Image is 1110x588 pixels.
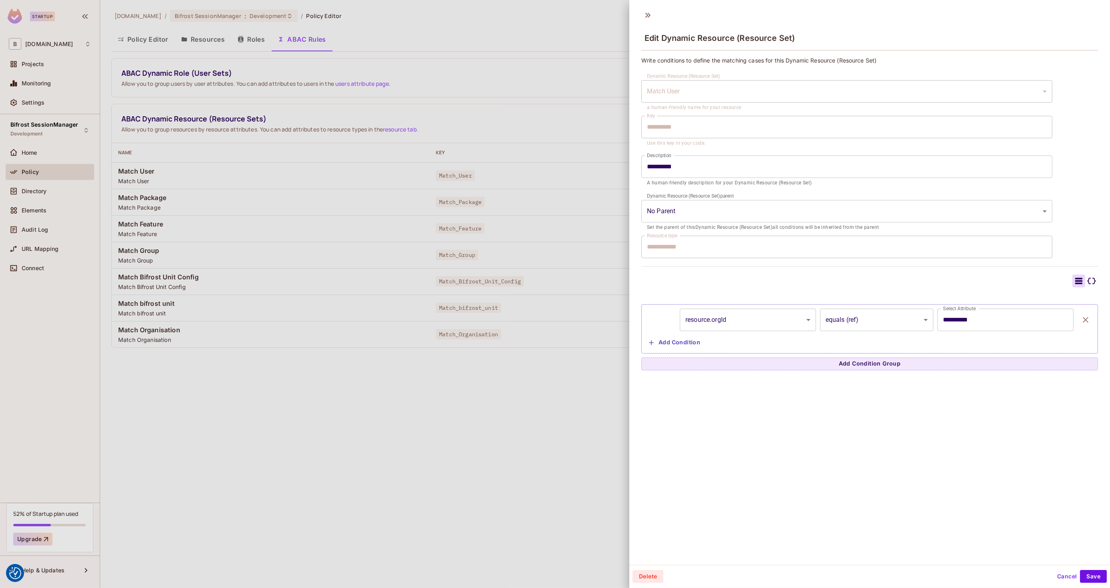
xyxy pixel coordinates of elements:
[820,309,934,331] div: equals (ref)
[647,152,671,159] label: Description
[645,33,795,43] span: Edit Dynamic Resource (Resource Set)
[647,73,720,79] label: Dynamic Resource (Resource Set)
[647,104,1047,112] p: a human-friendly name for your resource
[647,179,1047,187] p: A human-friendly description for your Dynamic Resource (Resource Set)
[9,567,21,579] button: Consent Preferences
[9,567,21,579] img: Revisit consent button
[641,57,1098,64] p: Write conditions to define the matching cases for this Dynamic Resource (Resource Set)
[1054,570,1080,583] button: Cancel
[647,192,734,199] label: Dynamic Resource (Resource Set) parent
[943,305,976,312] label: Select Attribute
[641,358,1098,370] button: Add Condition Group
[633,570,663,583] button: Delete
[1080,570,1107,583] button: Save
[680,309,816,331] div: resource.orgId
[647,232,677,239] label: Resource type
[646,336,703,349] button: Add Condition
[647,139,1047,148] p: Use this key in your code.
[641,200,1052,222] div: Without label
[641,80,1052,103] div: Without label
[647,112,655,119] label: Key
[647,224,1047,232] p: Set the parent of this Dynamic Resource (Resource Set) all conditions will be inherited from the ...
